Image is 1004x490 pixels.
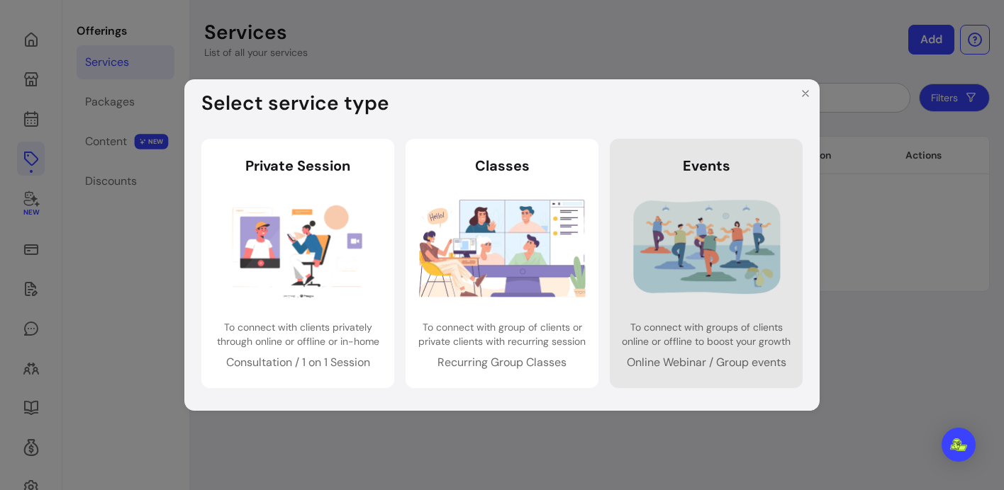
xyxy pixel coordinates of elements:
button: Close [794,82,817,105]
a: Private SessionTo connect with clients privately through online or offline or in-homeConsultation... [201,139,394,388]
p: To connect with clients privately through online or offline or in-home [213,320,383,348]
header: Classes [417,156,587,176]
header: Select service type [184,79,820,127]
header: Private Session [213,156,383,176]
p: Recurring Group Classes [417,354,587,371]
p: To connect with group of clients or private clients with recurring session [417,320,587,348]
header: Events [621,156,791,176]
img: Events [623,193,790,303]
div: Open Intercom Messenger [942,428,976,462]
a: ClassesTo connect with group of clients or private clients with recurring sessionRecurring Group ... [406,139,598,388]
a: EventsTo connect with groups of clients online or offline to boost your growthOnline Webinar / Gr... [610,139,803,388]
p: Consultation / 1 on 1 Session [213,354,383,371]
img: Classes [419,193,586,303]
p: To connect with groups of clients online or offline to boost your growth [621,320,791,348]
p: Online Webinar / Group events [621,354,791,371]
img: Private Session [215,193,381,303]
